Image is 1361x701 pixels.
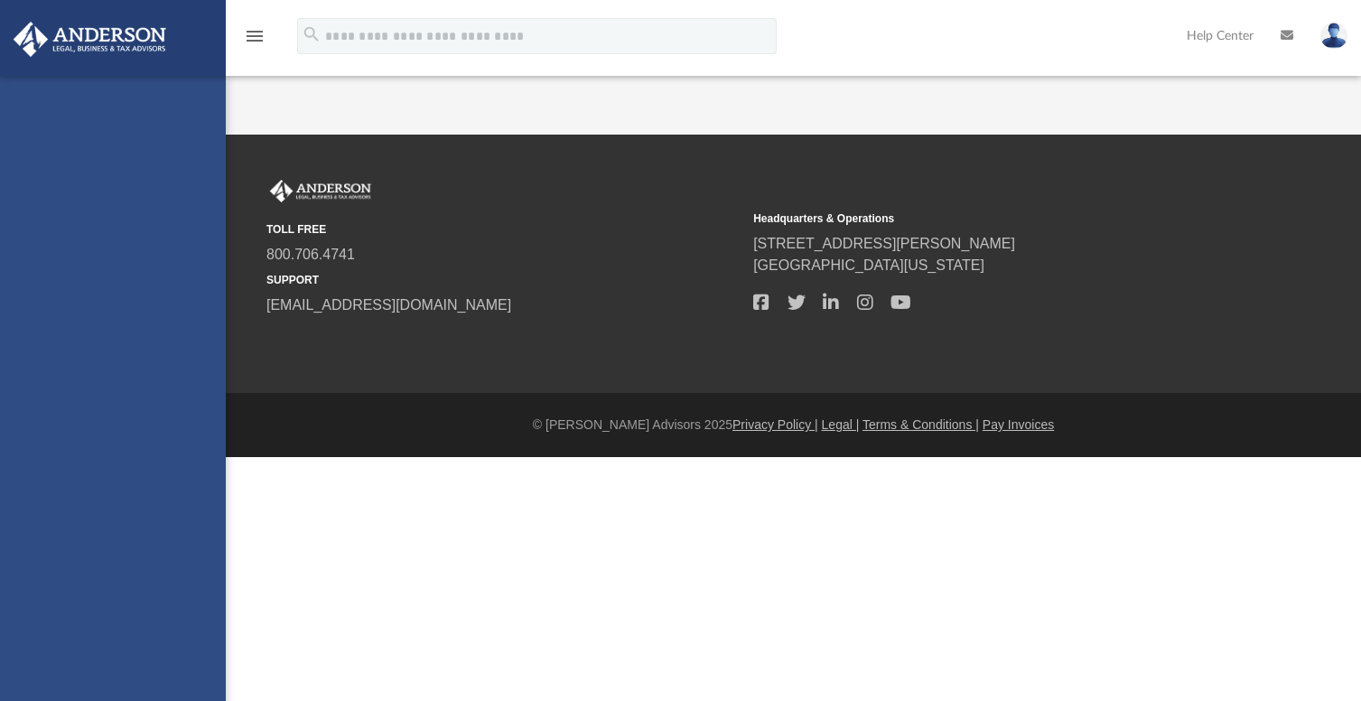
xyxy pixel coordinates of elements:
[983,417,1054,432] a: Pay Invoices
[753,210,1227,227] small: Headquarters & Operations
[266,247,355,262] a: 800.706.4741
[753,257,984,273] a: [GEOGRAPHIC_DATA][US_STATE]
[732,417,818,432] a: Privacy Policy |
[266,297,511,313] a: [EMAIL_ADDRESS][DOMAIN_NAME]
[226,416,1361,435] div: © [PERSON_NAME] Advisors 2025
[244,34,266,47] a: menu
[266,221,741,238] small: TOLL FREE
[862,417,979,432] a: Terms & Conditions |
[302,24,322,44] i: search
[266,180,375,203] img: Anderson Advisors Platinum Portal
[266,272,741,288] small: SUPPORT
[1320,23,1347,49] img: User Pic
[822,417,860,432] a: Legal |
[244,25,266,47] i: menu
[753,236,1015,251] a: [STREET_ADDRESS][PERSON_NAME]
[8,22,172,57] img: Anderson Advisors Platinum Portal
